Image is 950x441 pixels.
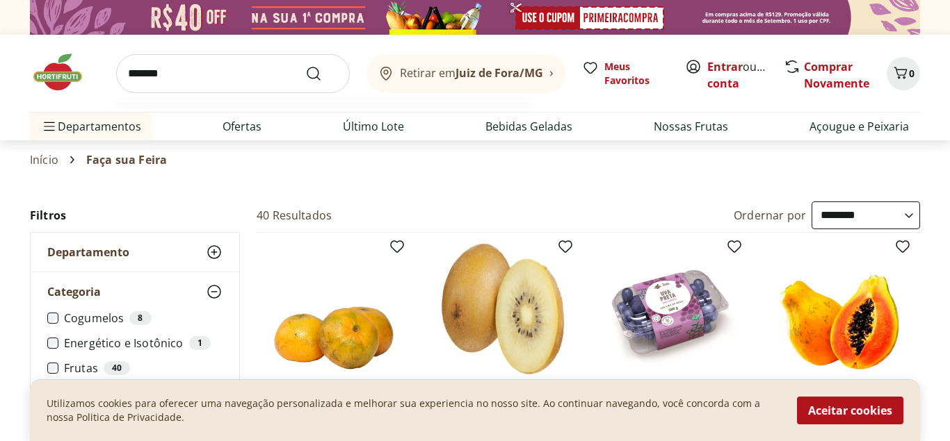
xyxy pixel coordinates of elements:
[887,57,920,90] button: Carrinho
[707,59,743,74] a: Entrar
[64,336,223,350] label: Energético e Isotônico
[604,60,668,88] span: Meus Favoritos
[47,245,129,259] span: Departamento
[436,244,568,376] img: Kiwi Gold Unidade
[305,65,339,82] button: Submit Search
[707,58,769,92] span: ou
[367,54,565,93] button: Retirar emJuiz de Fora/MG
[64,311,223,325] label: Cogumelos
[31,233,239,272] button: Departamento
[31,272,239,311] button: Categoria
[456,65,543,81] b: Juiz de Fora/MG
[129,311,151,325] div: 8
[30,201,240,229] h2: Filtros
[30,153,58,166] a: Início
[47,285,101,299] span: Categoria
[343,118,404,135] a: Último Lote
[116,54,350,93] input: search
[223,118,261,135] a: Ofertas
[64,361,223,375] label: Frutas
[797,397,903,424] button: Aceitar cookies
[582,60,668,88] a: Meus Favoritos
[41,110,58,143] button: Menu
[773,244,905,376] img: Mamão Papaia Unidade
[909,67,915,80] span: 0
[605,244,737,376] img: Uva Preta sem Semente Natural da Terra 500g
[268,244,400,376] img: Mexerica Murcote Unidade
[104,361,130,375] div: 40
[41,110,141,143] span: Departamentos
[47,397,780,424] p: Utilizamos cookies para oferecer uma navegação personalizada e melhorar sua experiencia no nosso ...
[810,118,909,135] a: Açougue e Peixaria
[734,208,806,223] label: Ordernar por
[30,51,99,93] img: Hortifruti
[654,118,728,135] a: Nossas Frutas
[189,336,211,350] div: 1
[400,67,543,79] span: Retirar em
[86,153,167,166] span: Faça sua Feira
[257,208,332,223] h2: 40 Resultados
[804,59,869,91] a: Comprar Novamente
[485,118,572,135] a: Bebidas Geladas
[707,59,784,91] a: Criar conta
